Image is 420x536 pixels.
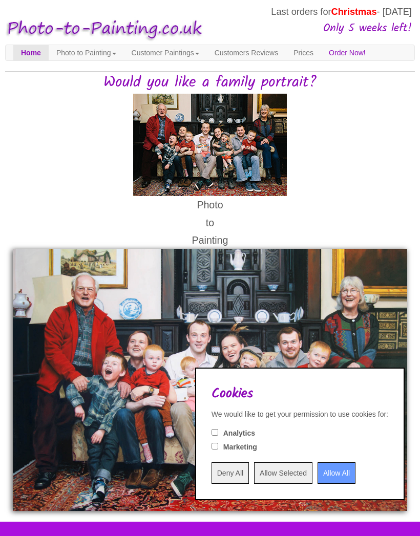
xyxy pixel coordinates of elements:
img: Oil painting of a family [13,249,407,511]
label: Analytics [223,428,255,438]
a: Customer Paintings [124,45,207,60]
label: Marketing [223,442,257,452]
a: Order Now! [321,45,373,60]
input: Deny All [212,462,249,484]
a: Photo to Painting [49,45,124,60]
span: Christmas [331,7,377,17]
p: to [13,214,407,231]
h3: Only 5 weeks left! [207,23,412,35]
a: Home [13,45,49,60]
input: Allow All [318,462,355,484]
div: We would like to get your permission to use cookies for: [212,409,388,419]
p: Photo [13,196,407,213]
p: Painting [13,231,407,249]
input: Allow Selected [254,462,312,484]
h1: Would you like a family portrait? [5,74,415,91]
span: Last orders for - [DATE] [271,7,412,17]
a: Prices [286,45,321,60]
a: Customers Reviews [207,45,286,60]
h2: Cookies [212,387,388,401]
img: Photo of a family [133,94,287,196]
